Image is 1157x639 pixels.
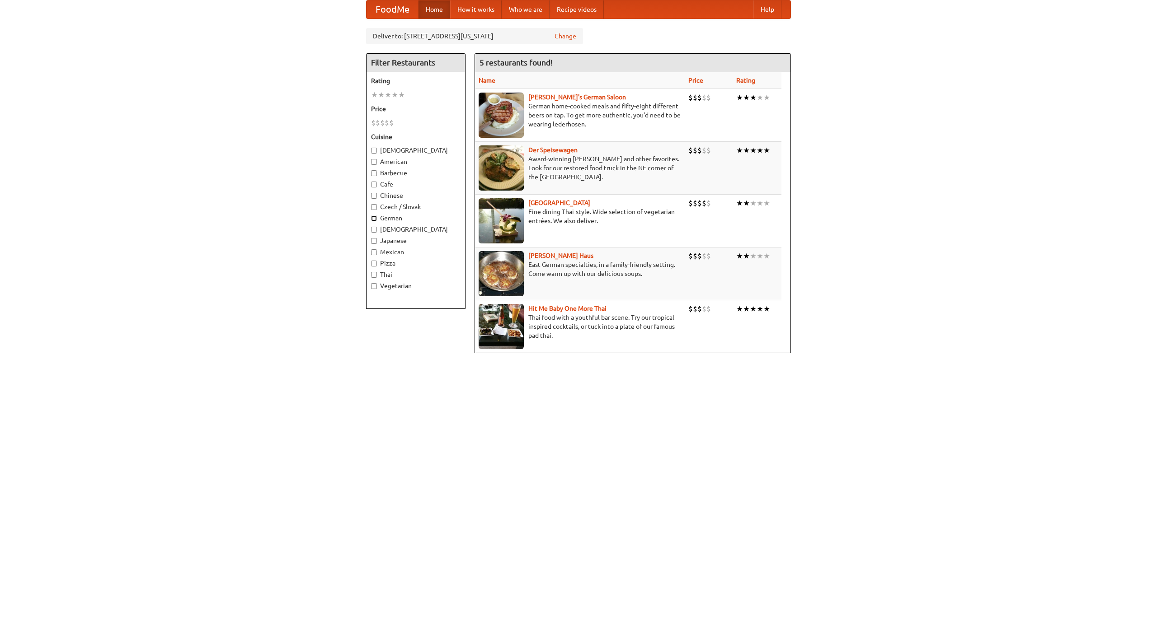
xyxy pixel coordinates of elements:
li: $ [706,251,711,261]
a: Who we are [502,0,550,19]
li: ★ [757,93,763,103]
li: $ [688,145,693,155]
a: Name [479,77,495,84]
h5: Price [371,104,461,113]
input: [DEMOGRAPHIC_DATA] [371,148,377,154]
li: ★ [763,198,770,208]
li: ★ [398,90,405,100]
input: Mexican [371,249,377,255]
li: $ [688,304,693,314]
label: Vegetarian [371,281,461,290]
li: $ [697,251,702,261]
b: [GEOGRAPHIC_DATA] [528,199,590,206]
li: ★ [750,304,757,314]
a: [PERSON_NAME]'s German Saloon [528,93,626,101]
a: Recipe videos [550,0,604,19]
li: $ [693,251,697,261]
label: Chinese [371,191,461,200]
img: kohlhaus.jpg [479,251,524,296]
p: German home-cooked meals and fifty-eight different beers on tap. To get more authentic, you'd nee... [479,102,681,129]
input: Japanese [371,238,377,244]
label: Barbecue [371,168,461,177]
p: Award-winning [PERSON_NAME] and other favorites. Look for our restored food truck in the NE corne... [479,154,681,182]
label: Thai [371,270,461,279]
input: [DEMOGRAPHIC_DATA] [371,227,377,233]
li: ★ [743,251,750,261]
li: $ [706,93,711,103]
h5: Cuisine [371,132,461,141]
li: ★ [743,198,750,208]
label: Czech / Slovak [371,202,461,211]
li: $ [688,93,693,103]
li: $ [706,145,711,155]
li: $ [385,118,389,128]
li: ★ [736,304,743,314]
li: ★ [736,198,743,208]
li: ★ [750,93,757,103]
li: ★ [757,198,763,208]
a: Rating [736,77,755,84]
li: $ [702,145,706,155]
label: Cafe [371,180,461,189]
div: Deliver to: [STREET_ADDRESS][US_STATE] [366,28,583,44]
input: Chinese [371,193,377,199]
li: ★ [743,304,750,314]
li: ★ [757,251,763,261]
label: Mexican [371,247,461,257]
a: Change [555,32,576,41]
li: ★ [371,90,378,100]
a: Der Speisewagen [528,146,578,154]
li: $ [688,198,693,208]
li: ★ [743,93,750,103]
li: ★ [763,93,770,103]
li: $ [371,118,376,128]
li: $ [702,304,706,314]
li: ★ [736,93,743,103]
input: Czech / Slovak [371,204,377,210]
li: $ [697,304,702,314]
input: Cafe [371,182,377,187]
img: speisewagen.jpg [479,145,524,191]
a: Hit Me Baby One More Thai [528,305,607,312]
li: $ [376,118,380,128]
p: East German specialties, in a family-friendly setting. Come warm up with our delicious soups. [479,260,681,278]
input: Vegetarian [371,283,377,289]
label: Japanese [371,236,461,245]
li: ★ [763,145,770,155]
li: $ [688,251,693,261]
li: ★ [763,304,770,314]
li: $ [702,93,706,103]
ng-pluralize: 5 restaurants found! [480,58,553,67]
a: FoodMe [367,0,419,19]
li: ★ [750,251,757,261]
li: $ [380,118,385,128]
label: German [371,214,461,223]
li: ★ [736,251,743,261]
li: ★ [743,145,750,155]
li: $ [706,304,711,314]
h4: Filter Restaurants [367,54,465,72]
li: ★ [763,251,770,261]
li: $ [693,304,697,314]
li: $ [702,251,706,261]
img: babythai.jpg [479,304,524,349]
a: How it works [450,0,502,19]
label: [DEMOGRAPHIC_DATA] [371,146,461,155]
li: $ [706,198,711,208]
label: American [371,157,461,166]
li: $ [693,198,697,208]
input: American [371,159,377,165]
h5: Rating [371,76,461,85]
li: $ [702,198,706,208]
li: ★ [378,90,385,100]
a: [PERSON_NAME] Haus [528,252,593,259]
li: $ [697,145,702,155]
li: ★ [757,145,763,155]
input: Thai [371,272,377,278]
img: satay.jpg [479,198,524,243]
li: ★ [385,90,391,100]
